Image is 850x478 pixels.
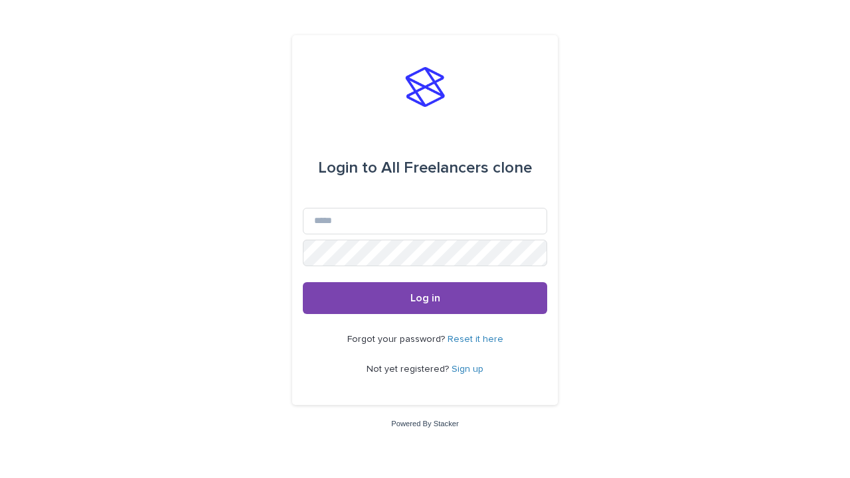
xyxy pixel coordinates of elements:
[318,149,532,187] div: All Freelancers clone
[318,160,377,176] span: Login to
[452,364,483,374] a: Sign up
[391,420,458,428] a: Powered By Stacker
[347,335,448,344] span: Forgot your password?
[405,67,445,107] img: stacker-logo-s-only.png
[448,335,503,344] a: Reset it here
[410,293,440,303] span: Log in
[303,282,547,314] button: Log in
[367,364,452,374] span: Not yet registered?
